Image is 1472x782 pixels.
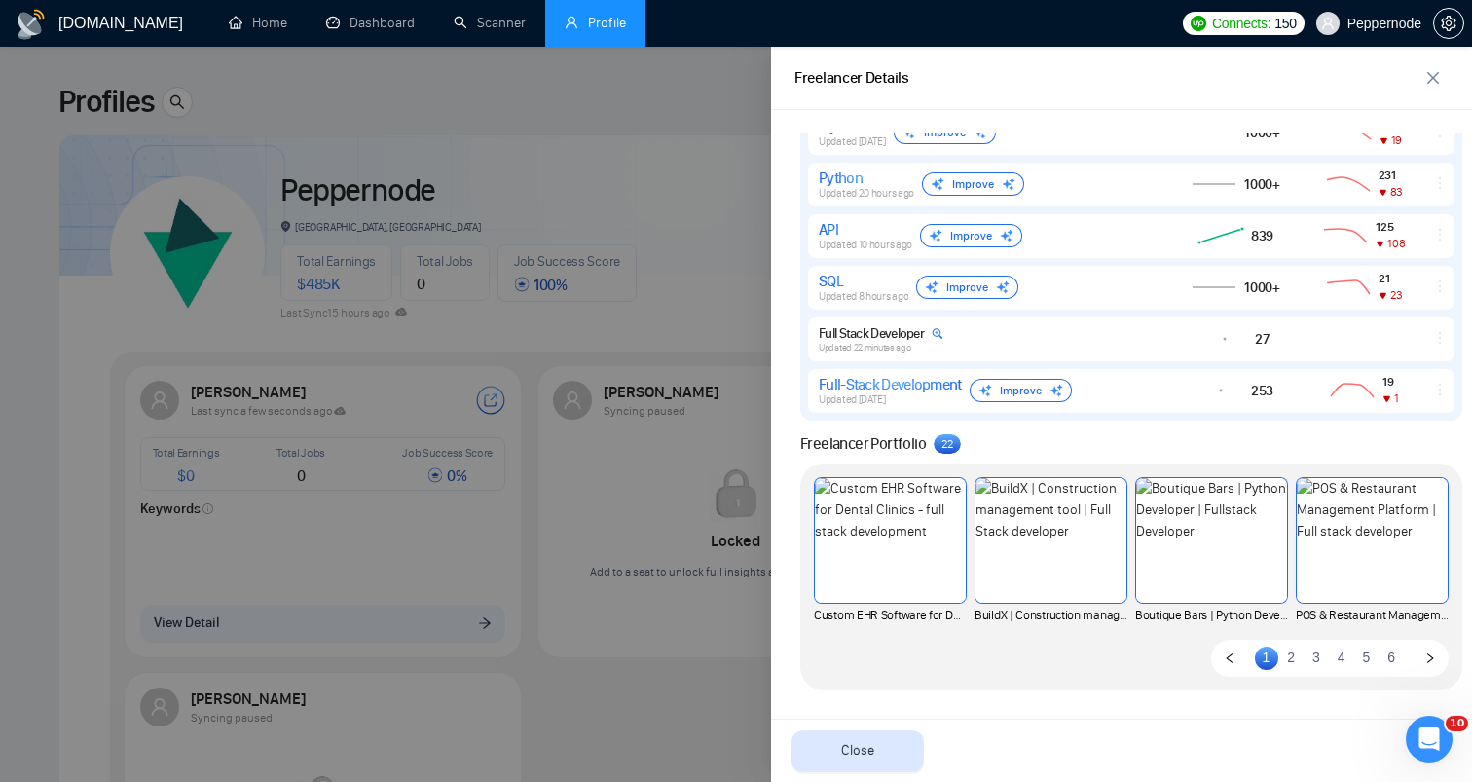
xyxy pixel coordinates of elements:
iframe: Intercom live chat [1406,716,1453,763]
button: Close [791,730,924,772]
span: Updated [DATE] [819,393,886,406]
span: Close [841,740,874,762]
img: Boutique Bars | Python Developer | Fullstack Developer [1136,478,1287,603]
span: ellipsis [1432,279,1448,294]
span: 108 [1387,237,1405,250]
span: 1000+ [1244,279,1280,296]
span: 2 [947,437,953,451]
li: 5 [1355,647,1379,670]
img: logo [16,9,47,40]
span: Freelancer Portfolio [800,432,926,456]
span: Updated 10 hours ago [819,239,912,251]
span: ellipsis [1432,330,1448,346]
img: sparkle [978,384,992,397]
li: 3 [1305,647,1328,670]
div: Improve [970,379,1072,402]
span: close [1418,70,1448,86]
span: 1000+ [1244,176,1280,193]
span: 19 [1382,374,1399,389]
li: 1 [1255,647,1278,670]
a: 2 [1279,647,1303,668]
span: 1000+ [1244,125,1280,141]
img: sparkle [931,177,944,191]
div: Freelancer Details [794,66,909,91]
span: BuildX | Construction management tool | Full Stack developer [975,606,1127,624]
span: 839 [1251,228,1273,244]
img: upwork-logo.png [1191,16,1206,31]
span: user [565,16,578,29]
li: 2 [1279,647,1303,670]
a: 6 [1380,647,1403,668]
a: 1 [1255,647,1278,668]
button: setting [1433,8,1464,39]
li: Previous Page [1218,647,1241,670]
img: sparkle [925,280,938,294]
div: SQL [819,272,908,290]
a: dashboardDashboard [326,15,415,31]
img: sparkle [1000,229,1013,242]
div: API [819,220,912,239]
a: 4 [1330,647,1353,668]
a: searchScanner [454,15,526,31]
span: 150 [1274,13,1296,34]
a: setting [1433,16,1464,31]
img: BuildX | Construction management tool | Full Stack developer [975,478,1126,603]
img: sparkle [902,126,916,139]
span: 10 [1446,716,1468,731]
span: 231 [1379,168,1403,182]
span: 83 [1390,185,1403,199]
span: 27 [1255,331,1270,348]
img: POS & Restaurant Management Platform | Full stack developer [1297,478,1448,603]
img: sparkle [996,280,1010,294]
div: Python [819,168,914,187]
span: Profile [588,15,626,31]
div: Improve [894,121,996,144]
img: sparkle [1049,384,1063,397]
a: 3 [1305,647,1328,668]
div: Improve [916,276,1018,299]
div: Full Stack Developer [819,325,943,342]
span: 125 [1376,219,1405,234]
span: ellipsis [1432,175,1448,191]
span: setting [1434,16,1463,31]
div: Improve [920,224,1022,247]
span: user [1321,17,1335,30]
span: Updated 8 hours ago [819,290,908,303]
span: 1 [1394,391,1399,405]
li: 6 [1380,647,1403,670]
span: POS & Restaurant Management Platform | Full stack developer [1296,606,1449,624]
span: Connects: [1212,13,1270,34]
span: 2 [941,437,947,451]
span: Boutique Bars | Python Developer | Fullstack Developer [1135,606,1288,624]
button: right [1418,647,1442,670]
span: ellipsis [1432,227,1448,242]
span: Updated 22 minutes ago [819,342,910,354]
span: Custom EHR Software for Dental Clinics - full stack development [814,606,967,624]
span: Updated [DATE] [819,135,886,148]
li: 4 [1330,647,1353,670]
div: Improve [922,172,1024,196]
li: Next Page [1418,647,1442,670]
img: Custom EHR Software for Dental Clinics - full stack development [815,478,966,603]
span: Updated 20 hours ago [819,187,914,200]
img: sparkle [974,126,987,139]
sup: 22 [934,434,961,454]
button: close [1417,62,1449,93]
span: right [1424,652,1436,664]
span: 21 [1379,271,1402,285]
a: homeHome [229,15,287,31]
a: 5 [1355,647,1379,668]
span: ellipsis [1432,382,1448,397]
span: 23 [1390,288,1402,302]
button: left [1218,647,1241,670]
img: sparkle [929,229,942,242]
span: 19 [1391,133,1402,147]
span: 253 [1251,383,1273,399]
div: Full-Stack Development [819,375,962,393]
img: sparkle [1002,177,1015,191]
span: left [1224,652,1235,664]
